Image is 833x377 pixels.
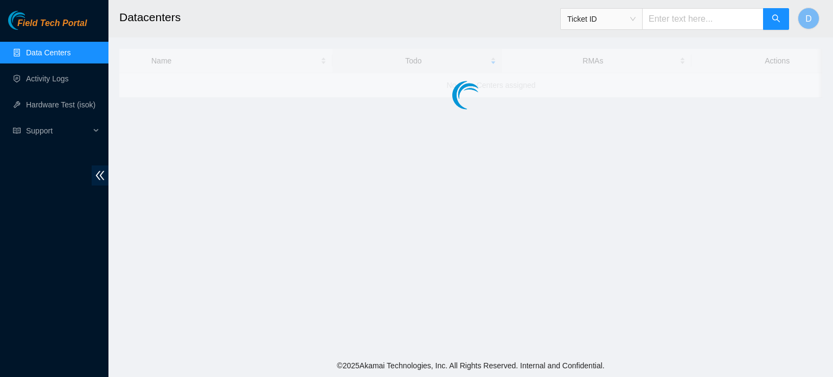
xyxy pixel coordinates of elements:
[567,11,636,27] span: Ticket ID
[26,74,69,83] a: Activity Logs
[17,18,87,29] span: Field Tech Portal
[642,8,764,30] input: Enter text here...
[805,12,812,25] span: D
[26,48,71,57] a: Data Centers
[108,354,833,377] footer: © 2025 Akamai Technologies, Inc. All Rights Reserved. Internal and Confidential.
[8,20,87,34] a: Akamai TechnologiesField Tech Portal
[26,100,95,109] a: Hardware Test (isok)
[13,127,21,135] span: read
[798,8,819,29] button: D
[92,165,108,186] span: double-left
[763,8,789,30] button: search
[8,11,55,30] img: Akamai Technologies
[26,120,90,142] span: Support
[772,14,780,24] span: search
